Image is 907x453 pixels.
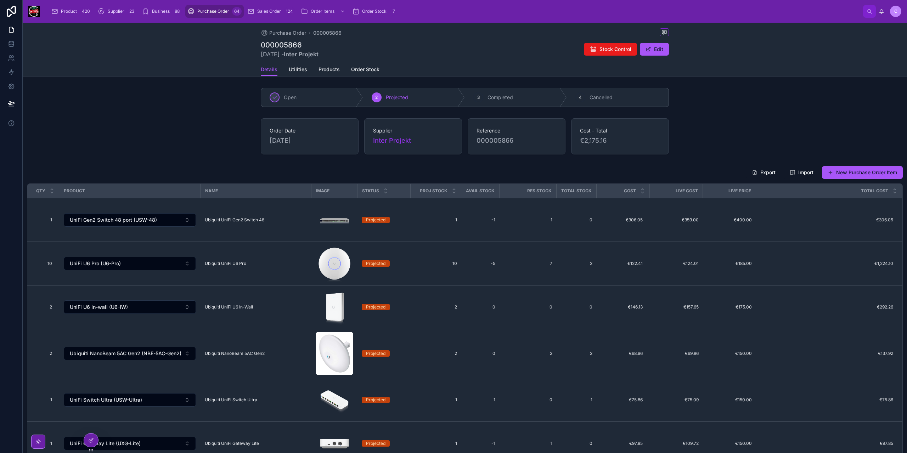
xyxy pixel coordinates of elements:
span: 1 [39,217,52,223]
a: €150.00 [707,397,752,403]
span: 4 [579,95,582,100]
span: Purchase Order [269,29,306,36]
span: Proj Stock [420,188,447,194]
a: 1 [504,217,552,223]
span: C [894,9,897,14]
span: Image [316,188,329,194]
span: €97.85 [604,441,643,446]
div: 88 [173,7,182,16]
a: 2 [36,301,55,313]
a: 1 [36,214,55,226]
span: UniFi Switch Ultra (USW-Ultra) [70,396,142,403]
a: Product420 [49,5,94,18]
span: Stock Control [599,46,631,53]
span: UniFi U6 Pro (U6-Pro) [70,260,121,267]
span: 10 [415,261,457,266]
a: Projected [362,440,406,447]
span: 0 [561,441,592,446]
strong: Inter Projekt [284,51,319,58]
a: Purchase Order [261,29,306,36]
span: Purchase Order [197,9,229,14]
span: €97.85 [756,441,894,446]
a: Select Button [63,436,196,451]
img: App logo [28,6,40,17]
button: Select Button [64,393,196,407]
a: Details [261,63,277,77]
a: €175.00 [707,304,752,310]
span: €306.05 [604,217,643,223]
span: Sales Order [257,9,281,14]
img: 845bd8c8-0e5c-4cd7-89a4-e6901bf0aa1e.png [316,381,353,419]
a: 0 [504,397,552,403]
button: Export [746,166,781,179]
a: €306.05 [756,217,894,223]
a: Supplier23 [96,5,139,18]
span: UniFi U6 In-wall (U6-IW) [70,304,128,311]
span: 0 [504,304,552,310]
button: Select Button [64,347,196,360]
a: €150.00 [707,441,752,446]
a: €400.00 [707,217,752,223]
a: 0 [466,351,495,356]
span: Res Stock [527,188,552,194]
span: Business [152,9,170,14]
a: 1 [415,441,457,446]
a: Select Button [63,393,196,407]
span: Ubiquiti UniFi Gateway Lite [205,441,259,446]
span: Avail Stock [466,188,495,194]
a: 2 [561,351,592,356]
a: €122.41 [601,258,646,269]
span: Ubiquiti NanoBeam 5AC Gen2 (NBE-5AC-Gen2) [70,350,181,357]
a: €137.92 [756,351,894,356]
span: Supplier [108,9,124,14]
span: €2,175.16 [580,136,660,146]
div: Projected [366,260,385,267]
span: Name [205,188,218,194]
a: Ubiquiti UniFi Gen2 Switch 48 [205,217,307,223]
span: Total Stock [561,188,592,194]
div: 420 [80,7,92,16]
span: Order Stock [362,9,387,14]
div: scrollable content [45,4,863,19]
span: €68.96 [604,351,643,356]
span: Cancelled [590,94,613,101]
a: €109.72 [654,441,699,446]
a: 7 [504,261,552,266]
a: €97.85 [601,438,646,449]
div: Projected [366,350,385,357]
span: Ubiquiti UniFi Switch Ultra [205,397,257,403]
a: Purchase Order64 [185,5,244,18]
a: 1 [466,397,495,403]
span: Qty [36,188,45,194]
span: €1,224.10 [756,261,894,266]
span: €75.86 [756,397,894,403]
a: 2 [561,261,592,266]
span: €124.01 [654,261,699,266]
a: €306.05 [601,214,646,226]
span: Ubiquiti UniFi U6 Pro [205,261,246,266]
a: Business88 [140,5,184,18]
span: Inter Projekt [373,136,411,146]
span: €359.00 [654,217,699,223]
a: 1 [504,441,552,446]
span: €75.86 [604,397,643,403]
a: 2 [415,351,457,356]
span: 000005866 [313,29,342,36]
a: 10 [36,258,55,269]
span: Order Items [311,9,334,14]
a: €157.65 [654,304,699,310]
span: Supplier [373,127,453,134]
a: 0 [466,304,495,310]
a: €150.00 [707,351,752,356]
